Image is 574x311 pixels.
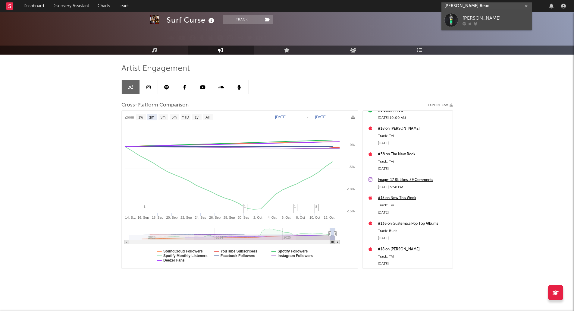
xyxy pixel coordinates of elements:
[149,115,154,119] text: 1m
[163,249,203,253] text: SoundCloud Followers
[378,235,450,242] div: [DATE]
[194,115,198,119] text: 1y
[220,254,255,258] text: Facebook Followers
[378,165,450,173] div: [DATE]
[441,10,532,30] a: [PERSON_NAME]
[152,216,163,219] text: 18. Sep
[378,151,450,158] a: #38 on The New Rock
[315,205,317,208] span: 8
[137,216,149,219] text: 16. Sep
[167,44,204,53] button: Track
[195,216,206,219] text: 24. Sep
[223,15,261,24] button: Track
[163,254,208,258] text: Spotify Monthly Listeners
[238,216,249,219] text: 30. Sep
[378,202,450,209] div: Track: Tvi
[167,26,243,33] div: [GEOGRAPHIC_DATA] | Alternative
[349,165,355,169] text: -5%
[378,260,450,268] div: [DATE]
[441,2,532,10] input: Search for artists
[350,143,355,147] text: 0%
[144,205,146,208] span: 1
[378,107,450,114] a: Release: Arrow
[428,103,453,107] button: Export CSV
[167,15,216,25] div: Surf Curse
[463,14,529,22] div: [PERSON_NAME]
[378,132,450,140] div: Track: Tvi
[378,158,450,165] div: Track: Tvi
[138,115,143,119] text: 1w
[305,115,309,119] text: →
[378,184,450,191] div: [DATE] 6:56 PM
[411,33,432,37] span: 69,588
[163,258,185,262] text: Deezer Fans
[268,216,276,219] text: 4. Oct
[121,65,190,72] span: Artist Engagement
[275,115,287,119] text: [DATE]
[205,115,209,119] text: All
[411,17,434,21] span: 245,617
[378,253,450,260] div: Track: TVI
[294,205,296,208] span: 1
[378,246,450,253] a: #18 on [PERSON_NAME]
[411,25,431,29] span: 15,872
[227,45,250,52] span: Benchmark
[378,195,450,202] a: #15 on New This Week
[125,115,134,119] text: Zoom
[125,216,136,219] text: 14. S…
[171,115,177,119] text: 6m
[378,209,450,216] div: [DATE]
[370,41,436,45] span: 11,160,839 Monthly Listeners
[370,33,391,37] span: 72,000
[378,125,450,132] a: #18 on [PERSON_NAME]
[257,44,285,53] button: Summary
[182,115,189,119] text: YTD
[378,140,450,147] div: [DATE]
[296,216,305,219] text: 8. Oct
[370,17,397,21] span: 1,728,065
[166,216,177,219] text: 20. Sep
[220,249,257,253] text: YouTube Subscribers
[209,216,221,219] text: 26. Sep
[347,209,355,213] text: -15%
[219,44,254,53] a: Benchmark
[378,114,450,122] div: [DATE] 10:00 AM
[244,205,246,208] span: 1
[180,216,192,219] text: 22. Sep
[282,216,290,219] text: 6. Oct
[121,102,189,109] span: Cross-Platform Comparison
[253,216,262,219] text: 2. Oct
[378,220,450,227] a: #136 on Guatemala Pop Top Albums
[278,254,313,258] text: Instagram Followers
[256,35,267,43] button: Edit
[223,216,235,219] text: 28. Sep
[370,25,391,29] span: 43,700
[347,187,355,191] text: -10%
[324,216,334,219] text: 12. Oct
[278,249,308,253] text: Spotify Followers
[160,115,165,119] text: 3m
[378,176,450,184] a: Image: 17.8k Likes, 59 Comments
[309,216,320,219] text: 10. Oct
[315,115,327,119] text: [DATE]
[378,227,450,235] div: Track: Buds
